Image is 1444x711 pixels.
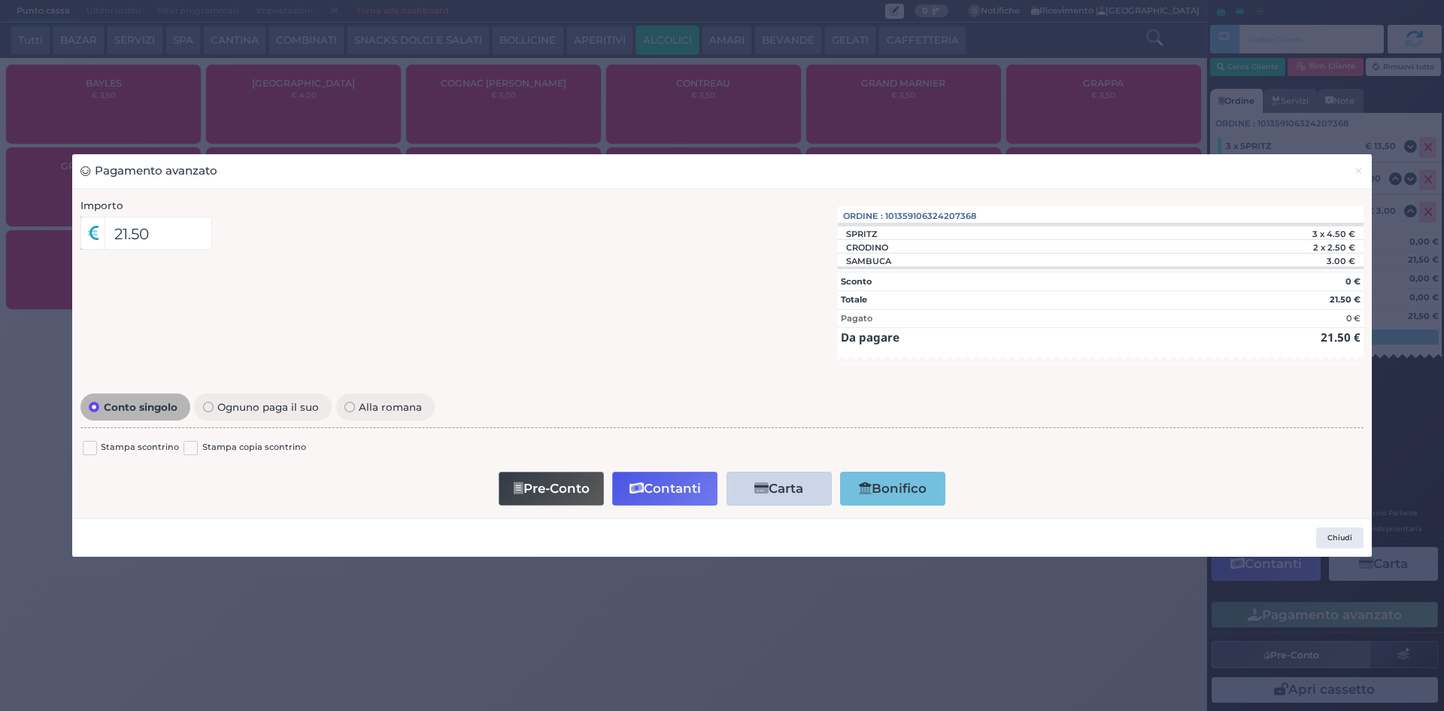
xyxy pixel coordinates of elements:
[838,229,884,239] div: SPRITZ
[1330,294,1361,305] strong: 21.50 €
[841,330,899,345] strong: Da pagare
[101,441,179,455] label: Stampa scontrino
[838,256,899,266] div: SAMBUCA
[499,472,604,506] button: Pre-Conto
[355,402,426,412] span: Alla romana
[1316,527,1364,548] button: Chiudi
[1321,330,1361,345] strong: 21.50 €
[841,312,872,325] div: Pagato
[1346,312,1361,325] div: 0 €
[1232,242,1364,253] div: 2 x 2.50 €
[80,198,123,213] label: Importo
[202,441,306,455] label: Stampa copia scontrino
[841,294,867,305] strong: Totale
[840,472,945,506] button: Bonifico
[841,276,872,287] strong: Sconto
[843,210,883,223] span: Ordine :
[99,402,181,412] span: Conto singolo
[1354,163,1364,179] span: ×
[612,472,717,506] button: Contanti
[1232,256,1364,266] div: 3.00 €
[105,217,212,250] input: Es. 30.99
[214,402,323,412] span: Ognuno paga il suo
[1232,229,1364,239] div: 3 x 4.50 €
[727,472,832,506] button: Carta
[1345,276,1361,287] strong: 0 €
[885,210,976,223] span: 101359106324207368
[838,242,896,253] div: CRODINO
[1345,154,1372,188] button: Chiudi
[80,163,217,180] h3: Pagamento avanzato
